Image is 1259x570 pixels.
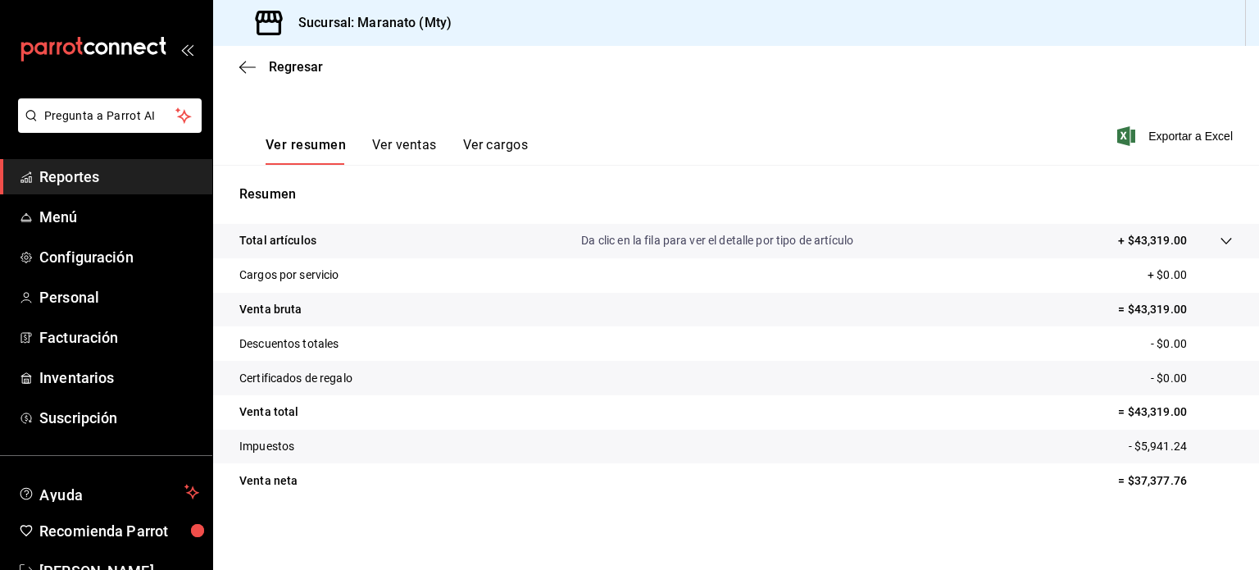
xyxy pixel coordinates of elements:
span: Suscripción [39,407,199,429]
button: Regresar [239,59,323,75]
p: Cargos por servicio [239,267,339,284]
p: = $37,377.76 [1118,472,1233,490]
span: Regresar [269,59,323,75]
span: Inventarios [39,367,199,389]
h3: Sucursal: Maranato (Mty) [285,13,452,33]
p: Certificados de regalo [239,370,352,387]
span: Menú [39,206,199,228]
span: Personal [39,286,199,308]
div: navigation tabs [266,137,528,165]
button: Ver ventas [372,137,437,165]
p: Venta neta [239,472,298,490]
p: - $0.00 [1151,335,1233,353]
button: Ver cargos [463,137,529,165]
p: = $43,319.00 [1118,301,1233,318]
button: Ver resumen [266,137,346,165]
p: Venta total [239,404,298,421]
span: Recomienda Parrot [39,520,199,542]
p: Impuestos [239,438,294,455]
p: - $5,941.24 [1129,438,1233,455]
span: Reportes [39,166,199,188]
button: Exportar a Excel [1120,126,1233,146]
p: Descuentos totales [239,335,339,353]
button: Pregunta a Parrot AI [18,98,202,133]
p: Total artículos [239,232,316,249]
p: + $43,319.00 [1118,232,1187,249]
span: Configuración [39,246,199,268]
a: Pregunta a Parrot AI [11,119,202,136]
p: Venta bruta [239,301,302,318]
span: Facturación [39,326,199,349]
p: - $0.00 [1151,370,1233,387]
span: Ayuda [39,482,178,502]
p: Resumen [239,185,1233,204]
span: Pregunta a Parrot AI [44,107,176,125]
p: Da clic en la fila para ver el detalle por tipo de artículo [581,232,853,249]
button: open_drawer_menu [180,43,193,56]
p: + $0.00 [1148,267,1233,284]
p: = $43,319.00 [1118,404,1233,421]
